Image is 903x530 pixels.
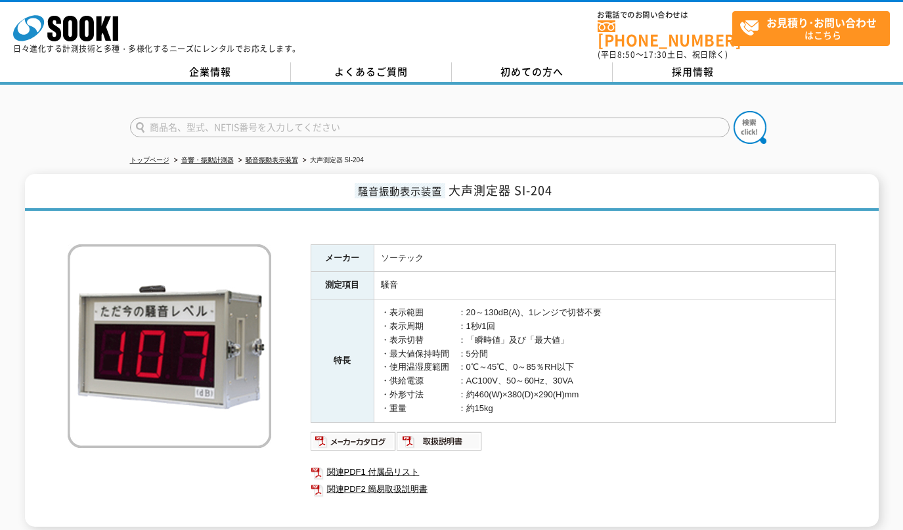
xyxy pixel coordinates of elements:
span: 初めての方へ [500,64,563,79]
th: 測定項目 [311,272,374,299]
a: 取扱説明書 [397,439,483,449]
th: メーカー [311,244,374,272]
img: btn_search.png [734,111,766,144]
a: [PHONE_NUMBER] [598,20,732,47]
a: 初めての方へ [452,62,613,82]
td: ソーテック [374,244,835,272]
img: 大声測定器 SI-204 [68,244,271,448]
a: お見積り･お問い合わせはこちら [732,11,890,46]
a: 採用情報 [613,62,774,82]
th: 特長 [311,299,374,422]
p: 日々進化する計測技術と多種・多様化するニーズにレンタルでお応えします。 [13,45,301,53]
a: 関連PDF2 簡易取扱説明書 [311,481,836,498]
span: 8:50 [617,49,636,60]
span: 騒音振動表示装置 [355,183,445,198]
span: 大声測定器 SI-204 [449,181,552,199]
span: はこちら [739,12,889,45]
td: 騒音 [374,272,835,299]
span: (平日 ～ 土日、祝日除く) [598,49,728,60]
td: ・表示範囲 ：20～130dB(A)、1レンジで切替不要 ・表示周期 ：1秒/1回 ・表示切替 ：「瞬時値」及び「最大値」 ・最大値保持時間 ：5分間 ・使用温湿度範囲 ：0℃～45℃、0～85... [374,299,835,422]
img: メーカーカタログ [311,431,397,452]
strong: お見積り･お問い合わせ [766,14,877,30]
a: メーカーカタログ [311,439,397,449]
li: 大声測定器 SI-204 [300,154,364,167]
img: 取扱説明書 [397,431,483,452]
span: 17:30 [644,49,667,60]
a: 関連PDF1 付属品リスト [311,464,836,481]
span: お電話でのお問い合わせは [598,11,732,19]
input: 商品名、型式、NETIS番号を入力してください [130,118,730,137]
a: トップページ [130,156,169,164]
a: 企業情報 [130,62,291,82]
a: 騒音振動表示装置 [246,156,298,164]
a: よくあるご質問 [291,62,452,82]
a: 音響・振動計測器 [181,156,234,164]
